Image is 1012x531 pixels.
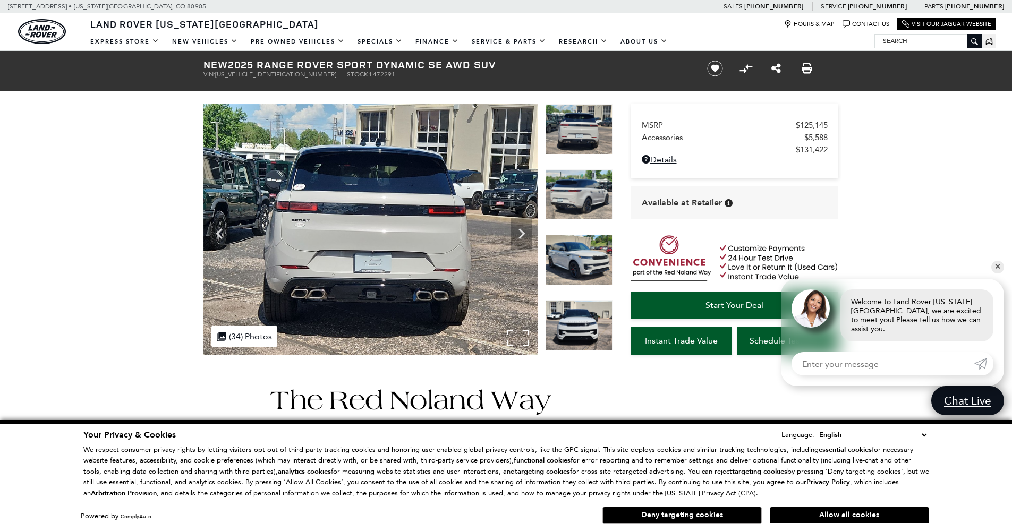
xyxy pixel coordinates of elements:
[771,62,781,75] a: Share this New 2025 Range Rover Sport Dynamic SE AWD SUV
[642,133,804,142] span: Accessories
[840,289,993,341] div: Welcome to Land Rover [US_STATE][GEOGRAPHIC_DATA], we are excited to meet you! Please tell us how...
[546,169,613,220] img: New 2025 Borasco Grey Land Rover Dynamic SE image 13
[18,19,66,44] a: land-rover
[642,155,828,165] a: Details
[409,32,465,51] a: Finance
[209,218,230,250] div: Previous
[546,104,613,155] img: New 2025 Borasco Grey Land Rover Dynamic SE image 12
[902,20,991,28] a: Visit Our Jaguar Website
[642,133,828,142] a: Accessories $5,588
[804,133,828,142] span: $5,588
[515,467,570,476] strong: targeting cookies
[843,20,889,28] a: Contact Us
[821,3,846,10] span: Service
[203,59,690,71] h1: 2025 Range Rover Sport Dynamic SE AWD SUV
[784,20,835,28] a: Hours & Map
[848,2,907,11] a: [PHONE_NUMBER]
[792,352,974,375] input: Enter your message
[121,513,151,520] a: ComplyAuto
[974,352,993,375] a: Submit
[278,467,331,476] strong: analytics cookies
[84,32,674,51] nav: Main Navigation
[750,336,826,346] span: Schedule Test Drive
[91,489,157,498] strong: Arbitration Provision
[703,60,727,77] button: Save vehicle
[642,121,796,130] span: MSRP
[18,19,66,44] img: Land Rover
[84,32,166,51] a: EXPRESS STORE
[732,467,787,476] strong: targeting cookies
[203,71,215,78] span: VIN:
[8,3,206,10] a: [STREET_ADDRESS] • [US_STATE][GEOGRAPHIC_DATA], CO 80905
[465,32,552,51] a: Service & Parts
[552,32,614,51] a: Research
[725,199,733,207] div: Vehicle is in stock and ready for immediate delivery. Due to demand, availability is subject to c...
[166,32,244,51] a: New Vehicles
[203,104,538,355] img: New 2025 Borasco Grey Land Rover Dynamic SE image 12
[631,327,732,355] a: Instant Trade Value
[84,18,325,30] a: Land Rover [US_STATE][GEOGRAPHIC_DATA]
[924,3,943,10] span: Parts
[645,336,718,346] span: Instant Trade Value
[817,429,929,441] select: Language Select
[215,71,336,78] span: [US_VEHICLE_IDENTIFICATION_NUMBER]
[614,32,674,51] a: About Us
[81,513,151,520] div: Powered by
[705,300,763,310] span: Start Your Deal
[875,35,981,47] input: Search
[514,456,571,465] strong: functional cookies
[796,145,828,155] span: $131,422
[546,300,613,350] img: New 2025 Borasco Grey Land Rover Dynamic SE image 15
[90,18,319,30] span: Land Rover [US_STATE][GEOGRAPHIC_DATA]
[83,444,929,499] p: We respect consumer privacy rights by letting visitors opt out of third-party tracking cookies an...
[351,32,409,51] a: Specials
[802,62,812,75] a: Print this New 2025 Range Rover Sport Dynamic SE AWD SUV
[602,507,762,524] button: Deny targeting cookies
[737,327,838,355] a: Schedule Test Drive
[931,386,1004,415] a: Chat Live
[642,145,828,155] a: $131,422
[796,121,828,130] span: $125,145
[744,2,803,11] a: [PHONE_NUMBER]
[203,57,228,72] strong: New
[631,292,838,319] a: Start Your Deal
[370,71,395,78] span: L472291
[945,2,1004,11] a: [PHONE_NUMBER]
[642,197,722,209] span: Available at Retailer
[939,393,997,408] span: Chat Live
[781,431,814,438] div: Language:
[511,218,532,250] div: Next
[83,429,176,441] span: Your Privacy & Cookies
[792,289,830,328] img: Agent profile photo
[631,360,838,527] iframe: YouTube video player
[770,507,929,523] button: Allow all cookies
[819,445,872,455] strong: essential cookies
[724,3,743,10] span: Sales
[347,71,370,78] span: Stock:
[806,478,850,486] a: Privacy Policy
[642,121,828,130] a: MSRP $125,145
[738,61,754,76] button: Compare Vehicle
[211,326,277,347] div: (34) Photos
[806,477,850,487] u: Privacy Policy
[546,235,613,285] img: New 2025 Borasco Grey Land Rover Dynamic SE image 14
[244,32,351,51] a: Pre-Owned Vehicles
